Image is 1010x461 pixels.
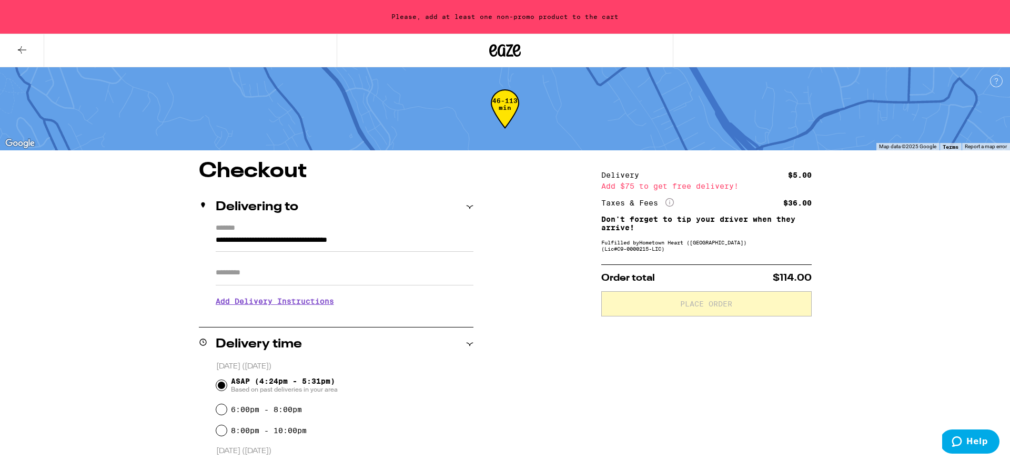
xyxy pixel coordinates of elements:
div: Fulfilled by Hometown Heart ([GEOGRAPHIC_DATA]) (Lic# C9-0000215-LIC ) [601,239,812,252]
h1: Checkout [199,161,473,182]
label: 6:00pm - 8:00pm [231,405,302,414]
button: Place Order [601,291,812,316]
div: Add $75 to get free delivery! [601,182,812,190]
div: Delivery [601,171,647,179]
h3: Add Delivery Instructions [216,289,473,313]
h2: Delivering to [216,201,298,213]
span: Order total [601,273,655,283]
p: We'll contact you at [PHONE_NUMBER] when we arrive [216,313,473,322]
iframe: Opens a widget where you can find more information [942,429,999,456]
div: $36.00 [783,199,812,207]
label: 8:00pm - 10:00pm [231,426,307,435]
a: Open this area in Google Maps (opens a new window) [3,137,37,150]
p: Don't forget to tip your driver when they arrive! [601,215,812,232]
a: Report a map error [965,144,1007,149]
h2: Delivery time [216,338,302,351]
img: Google [3,137,37,150]
div: 46-113 min [491,97,519,137]
div: $5.00 [788,171,812,179]
div: Taxes & Fees [601,198,674,208]
span: Map data ©2025 Google [879,144,936,149]
a: Terms [943,144,958,150]
span: $114.00 [773,273,812,283]
p: [DATE] ([DATE]) [216,362,473,372]
p: [DATE] ([DATE]) [216,446,473,456]
span: Based on past deliveries in your area [231,385,338,394]
span: ASAP (4:24pm - 5:31pm) [231,377,338,394]
span: Place Order [680,300,732,308]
